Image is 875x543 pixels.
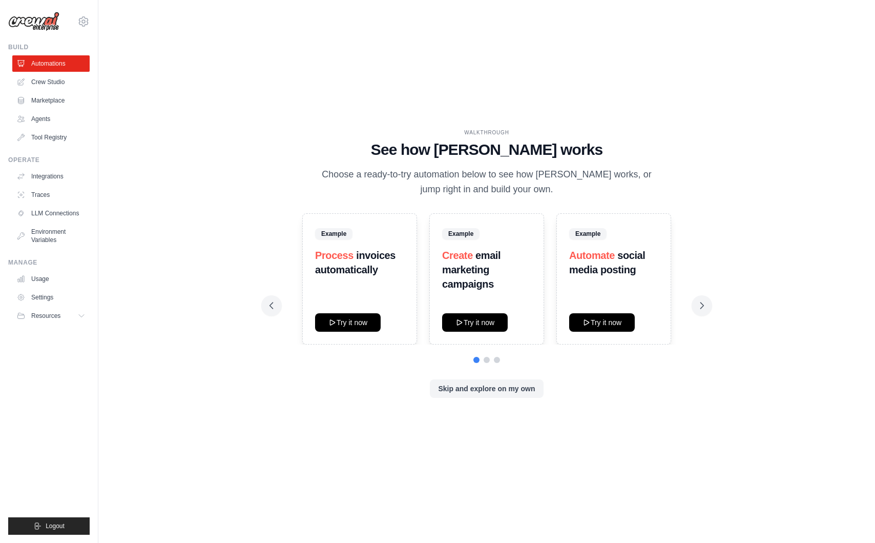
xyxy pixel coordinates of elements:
[315,167,659,197] p: Choose a ready-to-try automation below to see how [PERSON_NAME] works, or jump right in and build...
[8,258,90,267] div: Manage
[569,228,607,239] span: Example
[8,43,90,51] div: Build
[12,74,90,90] a: Crew Studio
[315,228,352,239] span: Example
[569,250,615,261] span: Automate
[12,92,90,109] a: Marketplace
[442,250,501,290] strong: email marketing campaigns
[31,312,60,320] span: Resources
[12,111,90,127] a: Agents
[12,55,90,72] a: Automations
[12,224,90,248] a: Environment Variables
[12,308,90,324] button: Resources
[569,313,635,332] button: Try it now
[442,228,480,239] span: Example
[8,156,90,164] div: Operate
[269,140,704,159] h1: See how [PERSON_NAME] works
[430,379,543,398] button: Skip and explore on my own
[12,187,90,203] a: Traces
[12,271,90,287] a: Usage
[315,313,381,332] button: Try it now
[442,313,508,332] button: Try it now
[442,250,473,261] span: Create
[12,168,90,185] a: Integrations
[8,517,90,535] button: Logout
[8,12,59,31] img: Logo
[269,129,704,136] div: WALKTHROUGH
[12,205,90,222] a: LLM Connections
[46,522,65,530] span: Logout
[315,250,353,261] span: Process
[12,129,90,146] a: Tool Registry
[12,289,90,306] a: Settings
